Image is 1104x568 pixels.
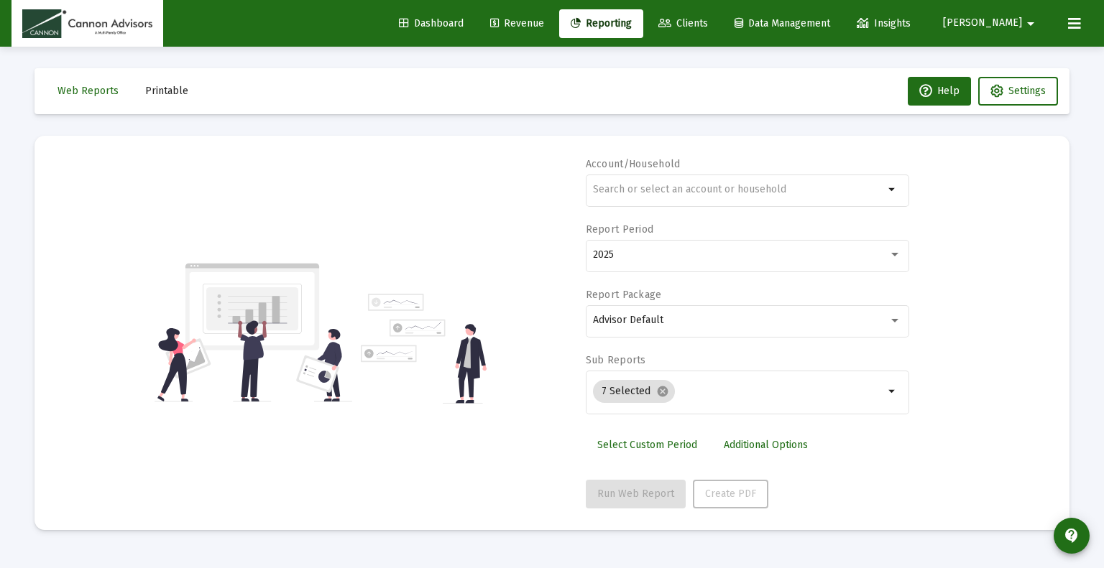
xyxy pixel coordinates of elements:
[1063,527,1080,544] mat-icon: contact_support
[586,354,646,366] label: Sub Reports
[399,17,464,29] span: Dashboard
[593,248,614,261] span: 2025
[559,9,643,38] a: Reporting
[693,480,768,508] button: Create PDF
[978,77,1058,106] button: Settings
[908,77,971,106] button: Help
[134,77,200,106] button: Printable
[597,439,697,451] span: Select Custom Period
[586,480,686,508] button: Run Web Report
[145,85,188,97] span: Printable
[57,85,119,97] span: Web Reports
[857,17,911,29] span: Insights
[845,9,922,38] a: Insights
[46,77,130,106] button: Web Reports
[723,9,842,38] a: Data Management
[155,261,352,404] img: reporting
[571,17,632,29] span: Reporting
[724,439,808,451] span: Additional Options
[586,223,654,236] label: Report Period
[943,17,1022,29] span: [PERSON_NAME]
[586,289,662,301] label: Report Package
[884,383,901,400] mat-icon: arrow_drop_down
[919,85,960,97] span: Help
[593,377,884,406] mat-chip-list: Selection
[658,17,708,29] span: Clients
[1008,85,1046,97] span: Settings
[22,9,152,38] img: Dashboard
[586,158,681,170] label: Account/Household
[597,488,674,500] span: Run Web Report
[593,184,884,195] input: Search or select an account or household
[926,9,1057,37] button: [PERSON_NAME]
[479,9,556,38] a: Revenue
[884,181,901,198] mat-icon: arrow_drop_down
[387,9,475,38] a: Dashboard
[735,17,830,29] span: Data Management
[361,294,487,404] img: reporting-alt
[490,17,544,29] span: Revenue
[593,380,675,403] mat-chip: 7 Selected
[593,314,663,326] span: Advisor Default
[705,488,756,500] span: Create PDF
[1022,9,1039,38] mat-icon: arrow_drop_down
[647,9,719,38] a: Clients
[656,385,669,398] mat-icon: cancel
